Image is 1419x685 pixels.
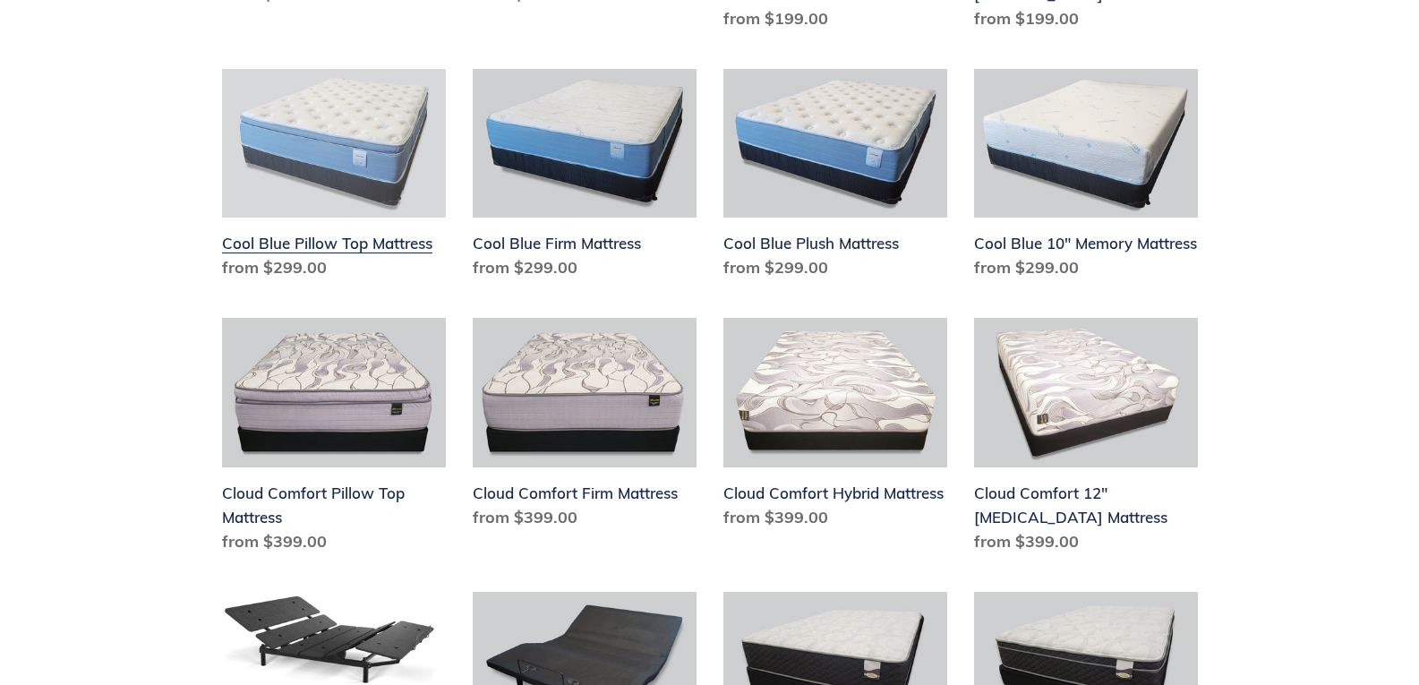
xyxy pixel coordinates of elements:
a: Cloud Comfort 12" Memory Foam Mattress [974,318,1198,561]
a: Cool Blue 10" Memory Mattress [974,69,1198,287]
a: Cloud Comfort Firm Mattress [473,318,697,536]
a: Cloud Comfort Pillow Top Mattress [222,318,446,561]
a: Cool Blue Pillow Top Mattress [222,69,446,287]
a: Cool Blue Plush Mattress [723,69,947,287]
a: Cloud Comfort Hybrid Mattress [723,318,947,536]
a: Cool Blue Firm Mattress [473,69,697,287]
